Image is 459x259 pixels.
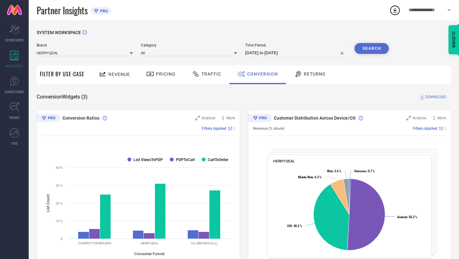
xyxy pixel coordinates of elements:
[195,116,200,120] svg: Zoom
[437,116,446,120] span: More
[202,126,226,131] span: Filters Applied
[226,116,235,120] span: More
[245,49,346,57] input: Select time period
[298,175,322,179] text: : 6.3 %
[6,63,23,68] span: WORKSPACE
[141,241,159,245] text: HERRYQEAL
[98,9,108,13] span: PRO
[9,115,20,120] span: TRENDS
[156,71,176,77] span: Pricing
[298,175,313,179] tspan: Mobile Web
[406,116,411,120] svg: Zoom
[176,158,195,162] text: PDPToCart
[397,215,417,219] text: : 50.2 %
[56,166,62,169] text: 40 %
[134,252,164,256] tspan: Consumer Funnel
[389,4,401,16] div: Open download list
[108,72,130,77] span: Revenue
[274,115,355,121] span: Customer Distribution Across Device/OS
[273,159,295,163] span: HERRYQEAL
[327,169,341,173] text: : 2.6 %
[413,126,437,131] span: Filters Applied
[46,194,50,212] tspan: List Count
[327,169,332,173] tspan: Web
[234,126,235,131] span: |
[201,71,221,77] span: Traffic
[56,219,62,223] text: 10 %
[78,241,111,245] text: COMPETITOR BRANDS
[354,43,389,54] button: Search
[56,184,62,187] text: 30 %
[412,116,426,120] span: Analyse
[134,158,163,162] text: List ViewsToPDP
[56,202,62,205] text: 20 %
[287,224,292,228] tspan: IOS
[245,43,346,48] span: Time Period
[62,115,99,121] span: Conversion Ratios
[5,38,24,42] span: SCORECARDS
[37,114,60,123] div: Premium
[208,158,229,162] text: CartToOrder
[11,141,18,146] span: FWD
[37,30,81,35] span: SYSTEM WORKSPACE
[425,94,446,100] span: DOWNLOAD
[354,169,375,173] text: : 0.7 %
[304,71,325,77] span: Returns
[40,70,84,78] span: Filter By Use-Case
[201,116,215,120] span: Analyse
[191,241,217,245] text: ALL BRANDS (ALL)
[61,237,62,241] text: 0
[397,215,407,219] tspan: Android
[354,169,366,173] tspan: Unknown
[37,94,88,100] span: Conversion Widgets ( 3 )
[37,4,88,17] span: Partner Insights
[37,43,133,48] span: Brand
[287,224,302,228] text: : 40.2 %
[247,71,278,77] span: Conversion
[141,43,237,48] span: Category
[248,114,272,123] div: Premium
[253,126,284,131] span: Revenue (% share)
[445,126,446,131] span: |
[5,89,24,94] span: SUGGESTIONS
